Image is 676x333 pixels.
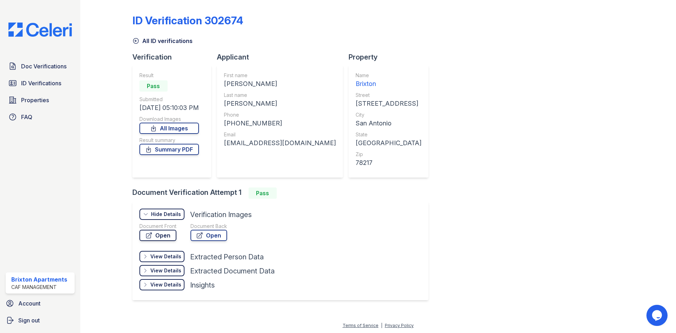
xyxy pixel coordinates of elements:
[224,99,336,109] div: [PERSON_NAME]
[150,281,181,288] div: View Details
[224,131,336,138] div: Email
[249,187,277,199] div: Pass
[139,223,176,230] div: Document Front
[18,299,40,308] span: Account
[3,296,77,310] a: Account
[224,138,336,148] div: [EMAIL_ADDRESS][DOMAIN_NAME]
[21,113,32,121] span: FAQ
[132,187,434,199] div: Document Verification Attempt 1
[151,211,181,218] div: Hide Details
[224,118,336,128] div: [PHONE_NUMBER]
[356,131,421,138] div: State
[11,284,67,291] div: CAF Management
[190,210,252,220] div: Verification Images
[6,93,75,107] a: Properties
[356,118,421,128] div: San Antonio
[356,92,421,99] div: Street
[385,323,414,328] a: Privacy Policy
[224,111,336,118] div: Phone
[343,323,378,328] a: Terms of Service
[356,158,421,168] div: 78217
[190,266,275,276] div: Extracted Document Data
[381,323,382,328] div: |
[132,52,217,62] div: Verification
[217,52,349,62] div: Applicant
[139,144,199,155] a: Summary PDF
[139,103,199,113] div: [DATE] 05:10:03 PM
[646,305,669,326] iframe: chat widget
[18,316,40,325] span: Sign out
[139,96,199,103] div: Submitted
[21,79,61,87] span: ID Verifications
[139,137,199,144] div: Result summary
[356,99,421,109] div: [STREET_ADDRESS]
[132,37,193,45] a: All ID verifications
[150,267,181,274] div: View Details
[6,59,75,73] a: Doc Verifications
[356,111,421,118] div: City
[190,223,227,230] div: Document Back
[21,62,67,70] span: Doc Verifications
[139,116,199,123] div: Download Images
[356,151,421,158] div: Zip
[356,72,421,89] a: Name Brixton
[356,72,421,79] div: Name
[190,280,215,290] div: Insights
[21,96,49,104] span: Properties
[139,230,176,241] a: Open
[150,253,181,260] div: View Details
[224,79,336,89] div: [PERSON_NAME]
[3,23,77,37] img: CE_Logo_Blue-a8612792a0a2168367f1c8372b55b34899dd931a85d93a1a3d3e32e68fde9ad4.png
[190,252,264,262] div: Extracted Person Data
[349,52,434,62] div: Property
[356,138,421,148] div: [GEOGRAPHIC_DATA]
[356,79,421,89] div: Brixton
[139,123,199,134] a: All Images
[6,110,75,124] a: FAQ
[139,80,168,92] div: Pass
[6,76,75,90] a: ID Verifications
[139,72,199,79] div: Result
[224,92,336,99] div: Last name
[224,72,336,79] div: First name
[132,14,243,27] div: ID Verification 302674
[3,313,77,327] a: Sign out
[190,230,227,241] a: Open
[11,275,67,284] div: Brixton Apartments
